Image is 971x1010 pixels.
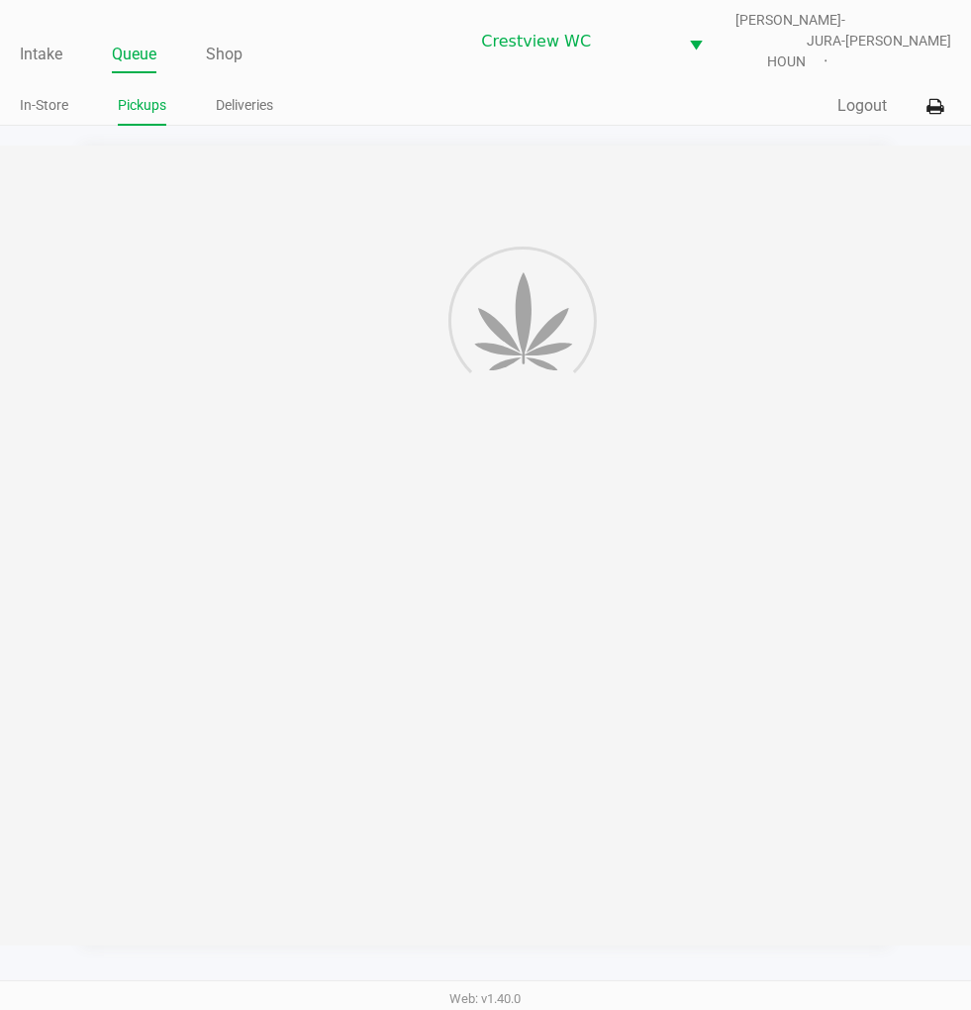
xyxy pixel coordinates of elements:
[845,31,951,51] span: [PERSON_NAME]
[837,94,887,118] button: Logout
[450,991,522,1006] span: Web: v1.40.0
[481,30,665,53] span: Crestview WC
[112,41,156,68] a: Queue
[216,93,273,118] a: Deliveries
[206,41,243,68] a: Shop
[118,93,166,118] a: Pickups
[20,93,68,118] a: In-Store
[20,41,62,68] a: Intake
[735,10,845,72] span: [PERSON_NAME]-JURA-HOUN
[677,18,715,64] button: Select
